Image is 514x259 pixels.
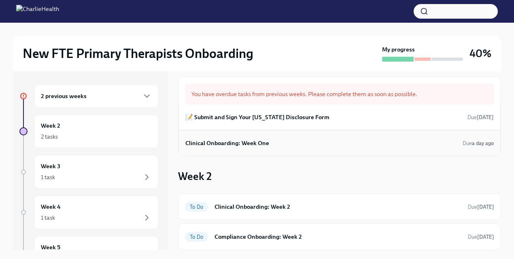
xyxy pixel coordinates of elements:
a: Week 41 task [19,195,159,229]
img: CharlieHealth [16,5,59,18]
h6: Week 4 [41,202,61,211]
h6: Clinical Onboarding: Week One [185,139,269,148]
a: Clinical Onboarding: Week OneDuea day ago [185,137,494,149]
a: Week 31 task [19,155,159,189]
span: August 24th, 2025 10:00 [463,139,494,147]
a: To DoCompliance Onboarding: Week 2Due[DATE] [185,230,494,243]
a: To DoClinical Onboarding: Week 2Due[DATE] [185,200,494,213]
h3: 40% [469,46,491,61]
h6: Week 5 [41,243,60,252]
h3: Week 2 [178,169,212,184]
h6: 📝 Submit and Sign Your [US_STATE] Disclosure Form [185,113,329,122]
span: August 30th, 2025 10:00 [468,203,494,211]
div: 1 task [41,214,55,222]
span: August 30th, 2025 10:00 [468,233,494,241]
span: Due [468,204,494,210]
div: 2 tasks [41,133,58,141]
span: August 22nd, 2025 10:00 [467,113,494,121]
strong: [DATE] [477,234,494,240]
h6: 2 previous weeks [41,92,87,101]
a: 📝 Submit and Sign Your [US_STATE] Disclosure FormDue[DATE] [185,111,494,123]
span: Due [467,114,494,120]
span: To Do [185,234,208,240]
strong: [DATE] [477,114,494,120]
div: You have overdue tasks from previous weeks. Please complete them as soon as possible. [185,83,494,105]
span: Due [463,140,494,146]
h6: Week 2 [41,121,60,130]
h6: Clinical Onboarding: Week 2 [215,202,461,211]
h6: Compliance Onboarding: Week 2 [215,232,461,241]
span: To Do [185,204,208,210]
h2: New FTE Primary Therapists Onboarding [23,45,253,62]
span: Due [468,234,494,240]
strong: a day ago [472,140,494,146]
div: 2 previous weeks [34,84,159,108]
h6: Week 3 [41,162,60,171]
strong: [DATE] [477,204,494,210]
div: 1 task [41,173,55,181]
a: Week 22 tasks [19,114,159,148]
strong: My progress [382,45,415,54]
